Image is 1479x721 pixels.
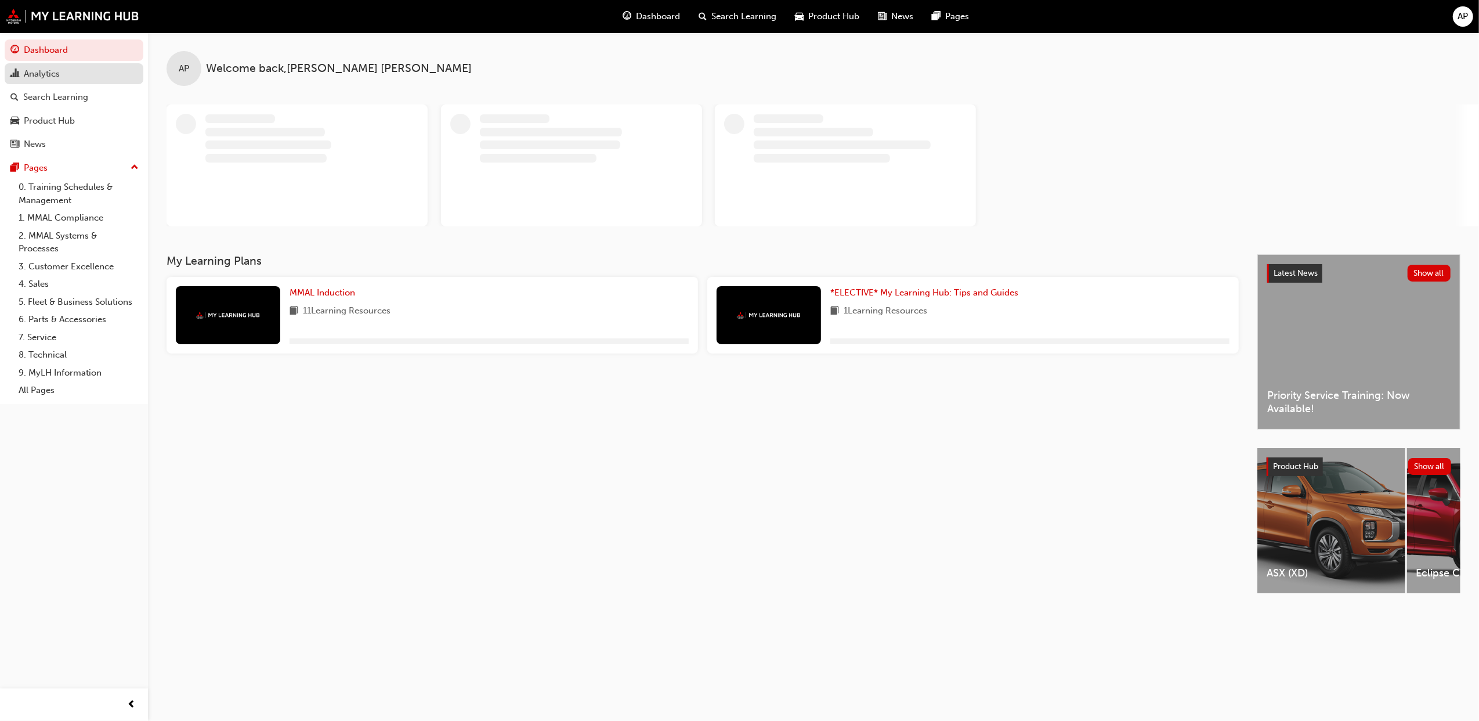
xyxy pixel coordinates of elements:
span: guage-icon [10,45,19,56]
a: *ELECTIVE* My Learning Hub: Tips and Guides [830,286,1023,300]
a: 5. Fleet & Business Solutions [14,293,143,311]
div: Product Hub [24,114,75,128]
img: mmal [6,9,139,24]
a: Search Learning [5,86,143,108]
span: Priority Service Training: Now Available! [1267,389,1451,415]
img: mmal [737,312,801,319]
span: pages-icon [932,9,941,24]
span: search-icon [10,92,19,103]
span: AP [1458,10,1469,23]
span: pages-icon [10,163,19,174]
div: Analytics [24,67,60,81]
a: 8. Technical [14,346,143,364]
a: News [5,134,143,155]
img: mmal [196,312,260,319]
h3: My Learning Plans [167,254,1239,268]
span: prev-icon [128,698,136,712]
a: pages-iconPages [923,5,979,28]
span: book-icon [290,304,298,319]
span: News [892,10,914,23]
a: Product HubShow all [1267,457,1451,476]
a: 9. MyLH Information [14,364,143,382]
span: search-icon [699,9,707,24]
span: Latest News [1274,268,1318,278]
button: Show all [1408,265,1451,282]
span: Search Learning [712,10,777,23]
div: News [24,138,46,151]
span: Product Hub [809,10,860,23]
span: ASX (XD) [1267,567,1396,580]
a: car-iconProduct Hub [786,5,869,28]
a: Product Hub [5,110,143,132]
span: AP [179,62,189,75]
a: 6. Parts & Accessories [14,311,143,329]
button: Pages [5,157,143,179]
span: Dashboard [637,10,681,23]
a: 7. Service [14,329,143,347]
span: chart-icon [10,69,19,80]
span: book-icon [830,304,839,319]
a: 3. Customer Excellence [14,258,143,276]
span: guage-icon [623,9,632,24]
a: Analytics [5,63,143,85]
span: car-icon [10,116,19,127]
span: news-icon [878,9,887,24]
span: Pages [946,10,970,23]
a: news-iconNews [869,5,923,28]
span: news-icon [10,139,19,150]
a: 4. Sales [14,275,143,293]
span: 1 Learning Resources [844,304,927,319]
span: Welcome back , [PERSON_NAME] [PERSON_NAME] [206,62,472,75]
a: Latest NewsShow allPriority Service Training: Now Available! [1257,254,1460,430]
a: ASX (XD) [1257,448,1405,593]
a: guage-iconDashboard [614,5,690,28]
a: Dashboard [5,39,143,61]
a: search-iconSearch Learning [690,5,786,28]
a: MMAL Induction [290,286,360,300]
span: 11 Learning Resources [303,304,390,319]
a: All Pages [14,381,143,399]
button: Show all [1408,458,1452,475]
span: up-icon [131,160,139,175]
button: AP [1453,6,1473,27]
a: 1. MMAL Compliance [14,209,143,227]
a: Latest NewsShow all [1267,264,1451,283]
a: 0. Training Schedules & Management [14,178,143,209]
a: 2. MMAL Systems & Processes [14,227,143,258]
div: Search Learning [23,91,88,104]
button: DashboardAnalyticsSearch LearningProduct HubNews [5,37,143,157]
div: Pages [24,161,48,175]
span: Product Hub [1273,462,1318,471]
span: car-icon [795,9,804,24]
span: MMAL Induction [290,287,355,298]
span: *ELECTIVE* My Learning Hub: Tips and Guides [830,287,1018,298]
